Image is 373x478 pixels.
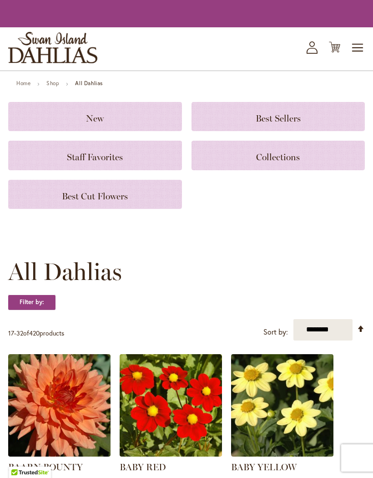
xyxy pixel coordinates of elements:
a: Staff Favorites [8,141,182,170]
label: Sort by: [263,324,288,341]
a: BABY YELLOW [231,462,297,473]
img: BABY YELLOW [231,354,333,457]
a: New [8,102,182,131]
span: Staff Favorites [67,152,123,163]
span: 17 [8,329,14,337]
iframe: Launch Accessibility Center [7,446,32,471]
a: Collections [192,141,365,170]
a: Baarn Bounty [8,450,111,458]
strong: Filter by: [8,295,55,310]
a: Home [16,80,30,86]
a: BAARN BOUNTY [8,462,83,473]
img: BABY RED [120,354,222,457]
strong: All Dahlias [75,80,103,86]
a: BABY RED [120,462,166,473]
p: - of products [8,326,64,341]
a: BABY RED [120,450,222,458]
a: Best Cut Flowers [8,180,182,209]
img: Baarn Bounty [8,354,111,457]
span: Best Sellers [256,113,301,124]
span: Best Cut Flowers [62,191,128,202]
span: 32 [16,329,23,337]
span: Collections [256,152,300,163]
a: Best Sellers [192,102,365,131]
span: New [86,113,104,124]
a: BABY YELLOW [231,450,333,458]
a: Shop [46,80,59,86]
span: All Dahlias [8,258,122,285]
a: store logo [8,32,97,63]
span: 420 [29,329,40,337]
